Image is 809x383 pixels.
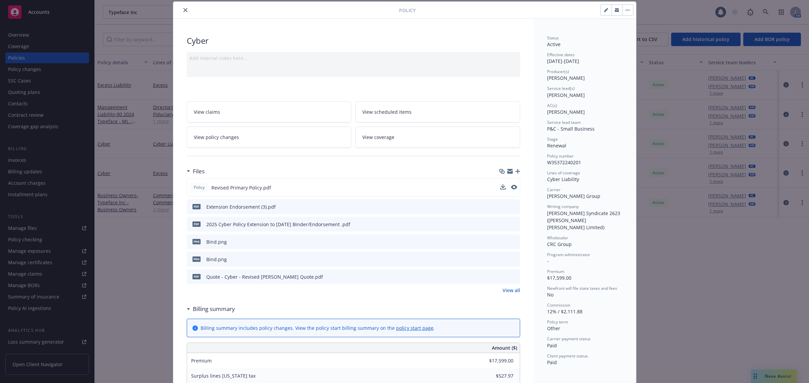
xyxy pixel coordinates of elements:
button: preview file [511,184,517,191]
span: Newfront will file state taxes and fees [547,285,617,291]
span: Policy term [547,319,568,325]
span: Client payment status [547,353,588,359]
div: Extension Endorsement (3).pdf [206,203,276,210]
div: Files [187,167,205,176]
a: View scheduled items [355,101,520,123]
div: Cyber [187,35,520,46]
span: - [547,258,549,264]
button: preview file [511,221,517,228]
button: download file [501,273,506,280]
span: View claims [194,108,220,115]
button: download file [501,203,506,210]
button: preview file [511,256,517,263]
button: download file [501,238,506,245]
span: View policy changes [194,134,239,141]
a: View claims [187,101,352,123]
button: download file [501,256,506,263]
span: [PERSON_NAME] [547,92,585,98]
span: png [192,239,201,244]
span: [PERSON_NAME] Syndicate 2623 ([PERSON_NAME] [PERSON_NAME] Limited) [547,210,622,231]
span: Status [547,35,559,41]
span: Active [547,41,561,47]
span: Carrier payment status [547,336,591,342]
span: 12% / $2,111.88 [547,308,582,315]
span: [PERSON_NAME] Group [547,193,600,199]
span: W35372240201 [547,159,581,166]
button: preview file [511,238,517,245]
span: View coverage [362,134,394,141]
span: View scheduled items [362,108,412,115]
div: Bind.png [206,238,227,245]
span: P&C - Small Business [547,126,595,132]
span: Carrier [547,187,561,193]
span: Paid [547,342,557,349]
input: 0.00 [474,356,517,366]
input: 0.00 [474,371,517,381]
span: Stage [547,136,558,142]
span: Premium [547,269,564,274]
span: Lines of coverage [547,170,580,176]
span: Writing company [547,204,579,209]
span: No [547,291,553,298]
span: Policy [192,184,206,190]
span: [PERSON_NAME] [547,75,585,81]
div: Billing summary includes policy changes. View the policy start billing summary on the . [201,324,435,332]
div: Add internal notes here... [189,55,517,62]
span: pdf [192,221,201,227]
a: policy start page [396,325,433,331]
button: download file [501,221,506,228]
span: Program administrator [547,252,590,257]
button: close [181,6,189,14]
span: png [192,256,201,262]
h3: Billing summary [193,305,235,313]
span: AC(s) [547,103,557,108]
span: Service lead(s) [547,85,575,91]
h3: Files [193,167,205,176]
div: Bind.png [206,256,227,263]
span: Commission [547,302,570,308]
a: View coverage [355,127,520,148]
span: Effective dates [547,52,575,58]
div: Cyber Liability [547,176,623,183]
span: CRC Group [547,241,572,247]
div: 2025 Cyber Policy Extension to [DATE] Binder/Endorsement .pdf [206,221,350,228]
span: Other [547,325,560,332]
button: preview file [511,273,517,280]
span: [PERSON_NAME] [547,109,585,115]
span: pdf [192,204,201,209]
span: Revised Primary Policy.pdf [211,184,271,191]
span: Service lead team [547,119,581,125]
span: Paid [547,359,557,365]
span: Producer(s) [547,69,569,74]
button: preview file [511,185,517,189]
span: Renewal [547,142,566,149]
span: Surplus lines [US_STATE] tax [191,373,256,379]
span: Policy number [547,153,574,159]
button: download file [500,184,506,191]
span: pdf [192,274,201,279]
button: preview file [511,203,517,210]
span: $17,599.00 [547,275,571,281]
a: View policy changes [187,127,352,148]
span: Policy [399,7,416,14]
button: download file [500,184,506,189]
div: [DATE] - [DATE] [547,52,623,65]
div: Billing summary [187,305,235,313]
a: View all [503,287,520,294]
span: Amount ($) [492,344,517,351]
span: Wholesaler [547,235,568,241]
div: Quote - Cyber - Revised [PERSON_NAME] Quote.pdf [206,273,323,280]
span: Premium [191,357,212,364]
